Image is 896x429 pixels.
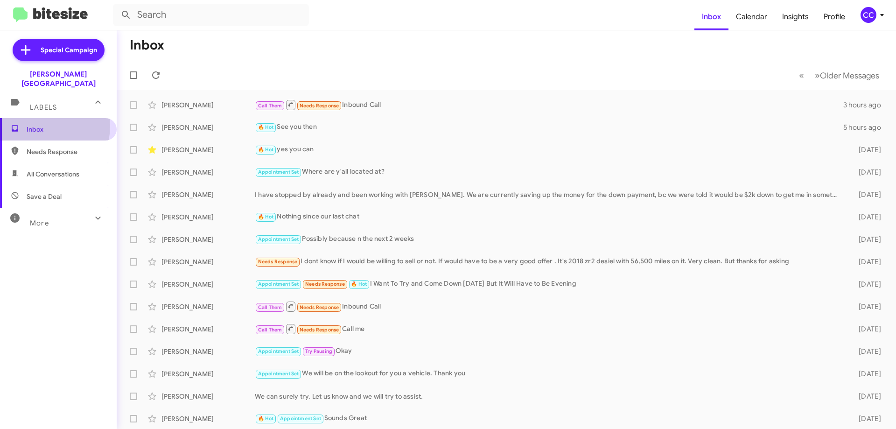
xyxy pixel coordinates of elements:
span: Needs Response [300,304,339,310]
div: [PERSON_NAME] [161,392,255,401]
div: Sounds Great [255,413,844,424]
button: CC [853,7,886,23]
span: 🔥 Hot [258,147,274,153]
div: [PERSON_NAME] [161,235,255,244]
div: Nothing since our last chat [255,211,844,222]
div: 3 hours ago [843,100,889,110]
div: Okay [255,346,844,357]
span: Older Messages [820,70,879,81]
span: Appointment Set [258,169,299,175]
div: 5 hours ago [843,123,889,132]
div: yes you can [255,144,844,155]
span: Call Them [258,304,282,310]
h1: Inbox [130,38,164,53]
div: [PERSON_NAME] [161,123,255,132]
div: CC [861,7,876,23]
div: We will be on the lookout for you a vehicle. Thank you [255,368,844,379]
span: Try Pausing [305,348,332,354]
div: [PERSON_NAME] [161,190,255,199]
div: [PERSON_NAME] [161,324,255,334]
span: 🔥 Hot [258,415,274,422]
span: Appointment Set [258,348,299,354]
div: See you then [255,122,843,133]
span: Needs Response [258,259,298,265]
span: » [815,70,820,81]
span: Appointment Set [258,236,299,242]
div: [PERSON_NAME] [161,212,255,222]
div: Inbound Call [255,301,844,312]
button: Previous [793,66,810,85]
span: Inbox [27,125,106,134]
span: Needs Response [27,147,106,156]
div: [PERSON_NAME] [161,414,255,423]
div: Inbound Call [255,99,843,111]
div: [DATE] [844,168,889,177]
span: Labels [30,103,57,112]
span: Call Them [258,327,282,333]
div: [DATE] [844,257,889,267]
span: Appointment Set [258,371,299,377]
div: [PERSON_NAME] [161,347,255,356]
span: Special Campaign [41,45,97,55]
span: Save a Deal [27,192,62,201]
button: Next [809,66,885,85]
div: [DATE] [844,235,889,244]
div: Call me [255,323,844,335]
span: Needs Response [305,281,345,287]
div: Possibly because n the next 2 weeks [255,234,844,245]
div: I Want To Try and Come Down [DATE] But It Will Have to Be Evening [255,279,844,289]
a: Profile [816,3,853,30]
div: [DATE] [844,369,889,379]
div: [PERSON_NAME] [161,145,255,155]
div: [DATE] [844,190,889,199]
div: [DATE] [844,347,889,356]
div: [DATE] [844,280,889,289]
div: Where are y'all located at? [255,167,844,177]
div: [DATE] [844,324,889,334]
span: Appointment Set [258,281,299,287]
div: I have stopped by already and been working with [PERSON_NAME]. We are currently saving up the mon... [255,190,844,199]
span: More [30,219,49,227]
div: We can surely try. Let us know and we will try to assist. [255,392,844,401]
div: [DATE] [844,392,889,401]
span: 🔥 Hot [351,281,367,287]
div: [DATE] [844,145,889,155]
div: [PERSON_NAME] [161,257,255,267]
div: [PERSON_NAME] [161,100,255,110]
span: « [799,70,804,81]
span: 🔥 Hot [258,214,274,220]
span: Needs Response [300,327,339,333]
span: 🔥 Hot [258,124,274,130]
a: Special Campaign [13,39,105,61]
div: [PERSON_NAME] [161,168,255,177]
div: [PERSON_NAME] [161,280,255,289]
div: [DATE] [844,302,889,311]
a: Inbox [694,3,728,30]
span: All Conversations [27,169,79,179]
a: Insights [775,3,816,30]
span: Needs Response [300,103,339,109]
div: [DATE] [844,212,889,222]
div: [PERSON_NAME] [161,302,255,311]
nav: Page navigation example [794,66,885,85]
div: [PERSON_NAME] [161,369,255,379]
div: I dont know if I would be willing to sell or not. If would have to be a very good offer . It's 20... [255,256,844,267]
div: [DATE] [844,414,889,423]
span: Call Them [258,103,282,109]
input: Search [113,4,309,26]
a: Calendar [728,3,775,30]
span: Appointment Set [280,415,321,422]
